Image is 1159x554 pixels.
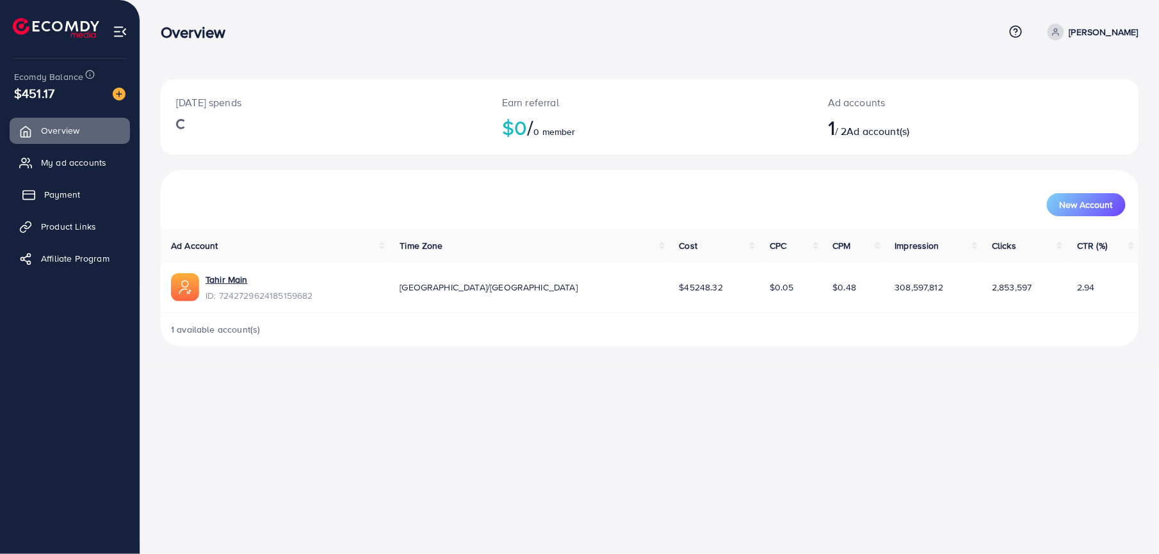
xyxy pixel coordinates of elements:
[206,289,313,302] span: ID: 7242729624185159682
[400,281,578,294] span: [GEOGRAPHIC_DATA]/[GEOGRAPHIC_DATA]
[113,88,126,100] img: image
[10,214,130,239] a: Product Links
[895,239,940,252] span: Impression
[41,156,106,169] span: My ad accounts
[1069,24,1139,40] p: [PERSON_NAME]
[14,70,83,83] span: Ecomdy Balance
[679,281,723,294] span: $45248.32
[828,95,1042,110] p: Ad accounts
[828,113,835,142] span: 1
[527,113,533,142] span: /
[679,239,698,252] span: Cost
[10,118,130,143] a: Overview
[41,252,109,265] span: Affiliate Program
[13,18,99,38] img: logo
[1060,200,1113,209] span: New Account
[171,273,199,301] img: ic-ads-acc.e4c84228.svg
[41,124,79,137] span: Overview
[992,239,1016,252] span: Clicks
[895,281,944,294] span: 308,597,812
[161,23,236,42] h3: Overview
[502,115,797,139] h2: $0
[833,281,857,294] span: $0.48
[171,239,218,252] span: Ad Account
[10,246,130,271] a: Affiliate Program
[828,115,1042,139] h2: / 2
[206,273,248,286] a: Tahir Main
[502,95,797,110] p: Earn referral
[1042,24,1139,40] a: [PERSON_NAME]
[847,124,910,138] span: Ad account(s)
[10,150,130,175] a: My ad accounts
[44,188,80,201] span: Payment
[176,95,471,110] p: [DATE] spends
[833,239,851,252] span: CPM
[770,239,786,252] span: CPC
[1077,281,1095,294] span: 2.94
[770,281,794,294] span: $0.05
[534,125,576,138] span: 0 member
[992,281,1032,294] span: 2,853,597
[41,220,96,233] span: Product Links
[14,84,54,102] span: $451.17
[10,182,130,207] a: Payment
[400,239,442,252] span: Time Zone
[1047,193,1126,216] button: New Account
[1077,239,1107,252] span: CTR (%)
[113,24,127,39] img: menu
[171,323,261,336] span: 1 available account(s)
